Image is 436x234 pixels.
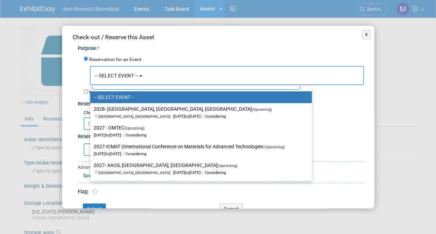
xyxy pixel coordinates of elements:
label: Other purpose [89,89,120,96]
label: 2026- COA, [GEOGRAPHIC_DATA], [GEOGRAPHIC_DATA]-TBD [94,179,305,195]
label: Reservation for an Event [89,56,142,63]
label: -- SELECT EVENT -- [94,93,305,102]
span: [GEOGRAPHIC_DATA], [GEOGRAPHIC_DATA] [99,114,173,119]
button: X [362,30,371,39]
a: Specify Shipping Logistics Category [83,173,159,178]
div: Purpose: [78,45,364,52]
span: -- SELECT EVENT -- [95,73,138,78]
span: to [105,151,109,156]
div: Reservation Period (Check-out Date - Return Date): [78,98,364,108]
label: 2027- AAOS, [GEOGRAPHIC_DATA], [GEOGRAPHIC_DATA] [94,161,305,177]
span: to [105,133,109,137]
button: -- SELECT EVENT -- [90,66,364,85]
div: Advanced Options [78,164,364,171]
span: (Upcoming) [217,164,238,168]
label: 2027 - OMTEC [94,123,305,139]
button: Cancel [220,203,242,215]
button: Submit [83,203,106,215]
label: 2027-ICMAT (International Conference on Materials for Advanced Technologies- [94,142,305,158]
label: 2028- [GEOGRAPHIC_DATA], [GEOGRAPHIC_DATA], [GEOGRAPHIC_DATA] [94,105,305,120]
span: (Upcoming) [125,126,145,131]
span: Check-out / Reserve this Asset [72,34,154,41]
span: to [185,114,189,119]
span: Flag: [78,189,89,195]
span: (Upcoming) [252,107,272,112]
input: Check-out Date - Return Date [84,117,160,130]
span: (Upcoming) [265,145,285,149]
div: Choose the date range during which asset will be checked-out for this reservation. [84,110,364,116]
span: to [185,170,189,175]
span: [GEOGRAPHIC_DATA], [GEOGRAPHIC_DATA] [99,170,173,175]
span: Reservation Notes: [78,134,120,140]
